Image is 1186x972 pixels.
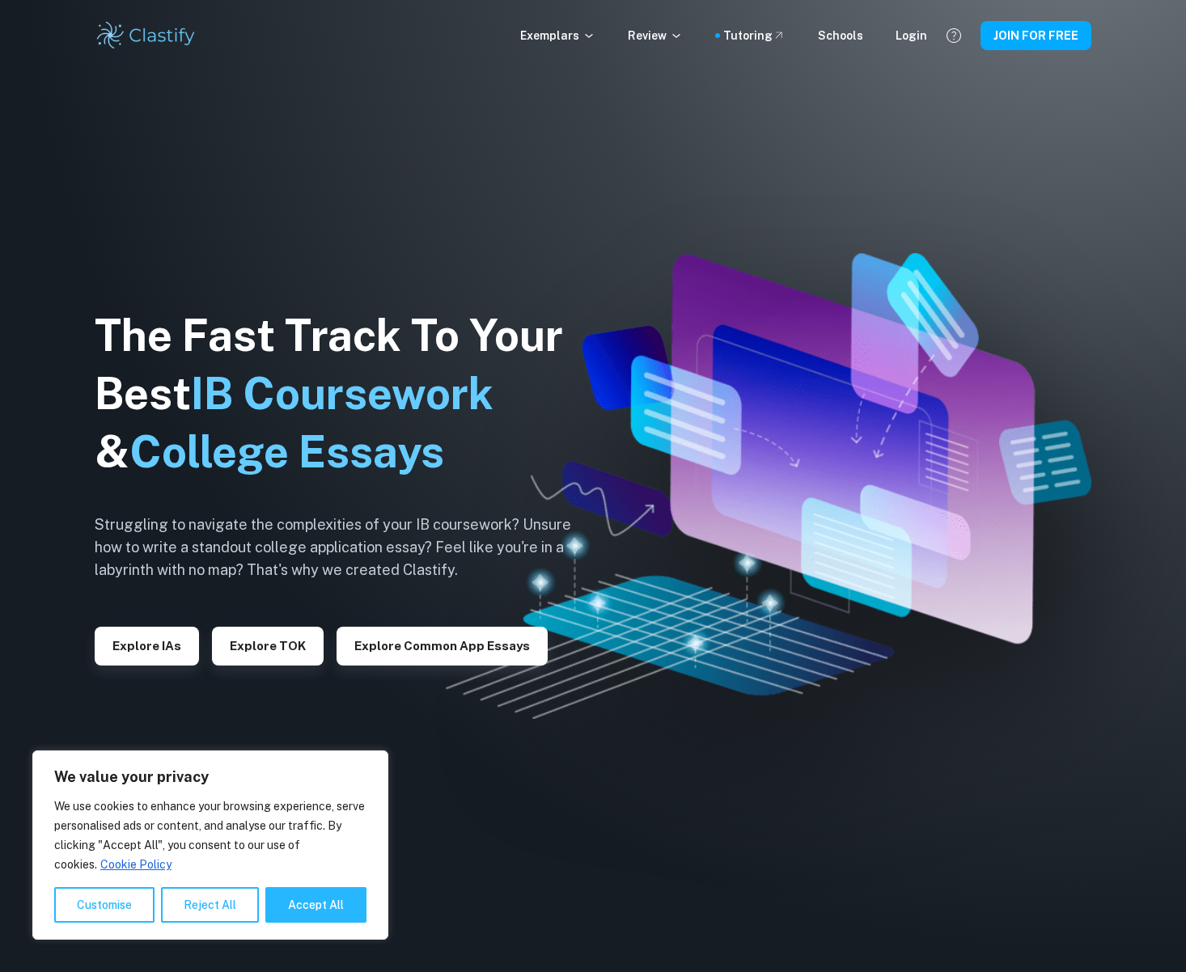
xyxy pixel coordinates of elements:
button: Accept All [265,887,366,923]
p: We use cookies to enhance your browsing experience, serve personalised ads or content, and analys... [54,797,366,874]
a: Tutoring [723,27,786,44]
div: We value your privacy [32,750,388,940]
button: Explore TOK [212,627,324,666]
button: Reject All [161,887,259,923]
a: Schools [818,27,863,44]
button: Explore IAs [95,627,199,666]
button: JOIN FOR FREE [981,21,1091,50]
img: Clastify hero [446,253,1091,720]
button: Help and Feedback [940,22,968,49]
span: College Essays [129,426,444,477]
a: Explore TOK [212,637,324,653]
button: Customise [54,887,155,923]
p: We value your privacy [54,767,366,787]
button: Explore Common App essays [337,627,548,666]
h1: The Fast Track To Your Best & [95,306,596,481]
a: Login [896,27,927,44]
p: Review [628,27,683,44]
p: Exemplars [520,27,595,44]
span: IB Coursework [191,368,493,419]
h6: Struggling to navigate the complexities of your IB coursework? Unsure how to write a standout col... [95,513,596,581]
a: Explore IAs [95,637,199,653]
a: Cookie Policy [100,857,172,872]
img: Clastify logo [95,19,197,52]
a: Explore Common App essays [337,637,548,653]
